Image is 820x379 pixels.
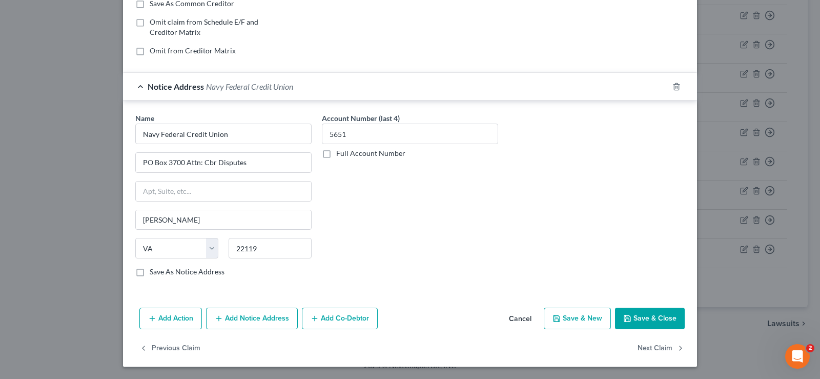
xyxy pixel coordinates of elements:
input: Search by name... [135,124,312,144]
span: Name [135,114,154,123]
input: XXXX [322,124,498,144]
input: Enter city... [136,210,311,230]
input: Apt, Suite, etc... [136,182,311,201]
button: Next Claim [638,337,685,359]
button: Save & Close [615,308,685,329]
button: Save & New [544,308,611,329]
label: Full Account Number [336,148,405,158]
button: Previous Claim [139,337,200,359]
input: Enter address... [136,153,311,172]
button: Add Co-Debtor [302,308,378,329]
span: 2 [806,344,814,352]
span: Omit claim from Schedule E/F and Creditor Matrix [150,17,258,36]
span: Notice Address [148,82,204,91]
span: Navy Federal Credit Union [206,82,293,91]
input: Enter zip.. [229,238,312,258]
button: Add Action [139,308,202,329]
label: Account Number (last 4) [322,113,400,124]
button: Cancel [501,309,540,329]
label: Save As Notice Address [150,267,224,277]
span: Omit from Creditor Matrix [150,46,236,55]
iframe: Intercom live chat [785,344,810,369]
button: Add Notice Address [206,308,298,329]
